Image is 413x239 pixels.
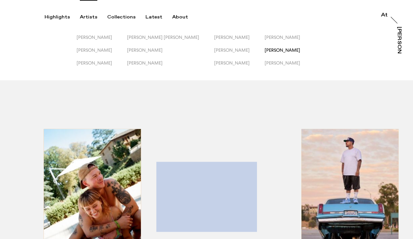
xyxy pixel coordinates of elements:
[45,14,80,20] button: Highlights
[45,14,70,20] div: Highlights
[80,14,107,20] button: Artists
[214,60,250,66] span: [PERSON_NAME]
[145,14,172,20] button: Latest
[127,35,214,47] button: [PERSON_NAME] [PERSON_NAME]
[127,47,163,53] span: [PERSON_NAME]
[265,35,315,47] button: [PERSON_NAME]
[265,60,315,73] button: [PERSON_NAME]
[127,35,199,40] span: [PERSON_NAME] [PERSON_NAME]
[214,60,265,73] button: [PERSON_NAME]
[265,47,300,53] span: [PERSON_NAME]
[265,60,300,66] span: [PERSON_NAME]
[172,14,188,20] div: About
[214,47,250,53] span: [PERSON_NAME]
[381,13,388,19] a: At
[77,47,127,60] button: [PERSON_NAME]
[107,14,145,20] button: Collections
[80,14,97,20] div: Artists
[145,14,162,20] div: Latest
[127,47,214,60] button: [PERSON_NAME]
[77,60,112,66] span: [PERSON_NAME]
[214,47,265,60] button: [PERSON_NAME]
[214,35,250,40] span: [PERSON_NAME]
[214,35,265,47] button: [PERSON_NAME]
[265,35,300,40] span: [PERSON_NAME]
[77,35,127,47] button: [PERSON_NAME]
[77,60,127,73] button: [PERSON_NAME]
[172,14,198,20] button: About
[265,47,315,60] button: [PERSON_NAME]
[77,47,112,53] span: [PERSON_NAME]
[107,14,136,20] div: Collections
[397,27,402,77] div: [PERSON_NAME]
[127,60,214,73] button: [PERSON_NAME]
[77,35,112,40] span: [PERSON_NAME]
[395,27,402,54] a: [PERSON_NAME]
[127,60,163,66] span: [PERSON_NAME]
